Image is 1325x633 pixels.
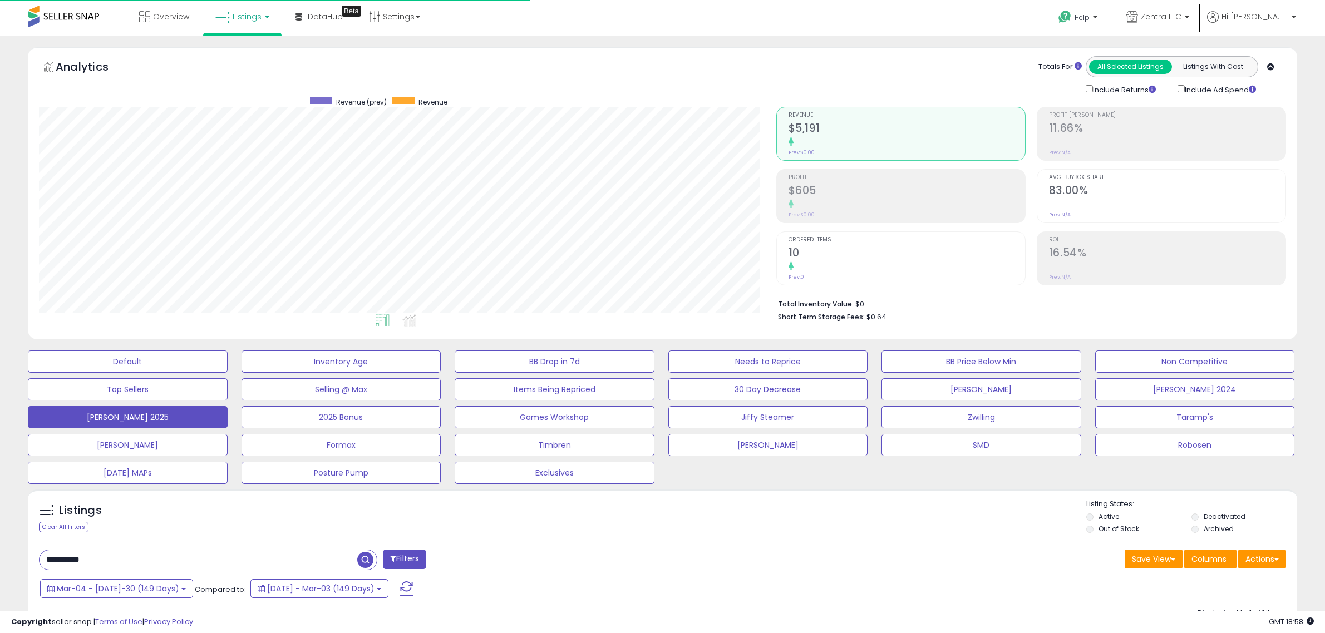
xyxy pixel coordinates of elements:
[789,246,1025,261] h2: 10
[95,616,142,627] a: Terms of Use
[668,378,868,400] button: 30 Day Decrease
[778,299,854,309] b: Total Inventory Value:
[383,550,426,569] button: Filters
[881,378,1081,400] button: [PERSON_NAME]
[866,311,886,322] span: $0.64
[789,149,815,156] small: Prev: $0.00
[1207,11,1296,36] a: Hi [PERSON_NAME]
[455,462,654,484] button: Exclusives
[242,462,441,484] button: Posture Pump
[455,434,654,456] button: Timbren
[11,616,52,627] strong: Copyright
[881,350,1081,373] button: BB Price Below Min
[1049,246,1285,261] h2: 16.54%
[242,434,441,456] button: Formax
[455,406,654,428] button: Games Workshop
[1095,434,1295,456] button: Robosen
[195,584,246,595] span: Compared to:
[1050,2,1109,36] a: Help
[1204,512,1245,521] label: Deactivated
[789,237,1025,243] span: Ordered Items
[668,434,868,456] button: [PERSON_NAME]
[1058,10,1072,24] i: Get Help
[308,11,343,22] span: DataHub
[455,350,654,373] button: BB Drop in 7d
[267,583,375,594] span: [DATE] - Mar-03 (149 Days)
[1125,550,1183,568] button: Save View
[1075,13,1090,22] span: Help
[881,406,1081,428] button: Zwilling
[59,503,102,518] h5: Listings
[1198,608,1286,619] div: Displaying 1 to 1 of 1 items
[455,378,654,400] button: Items Being Repriced
[789,122,1025,137] h2: $5,191
[1049,237,1285,243] span: ROI
[1095,406,1295,428] button: Taramp's
[40,579,193,598] button: Mar-04 - [DATE]-30 (149 Days)
[1099,524,1139,533] label: Out of Stock
[1099,512,1119,521] label: Active
[668,350,868,373] button: Needs to Reprice
[1171,60,1254,74] button: Listings With Cost
[1095,350,1295,373] button: Non Competitive
[11,617,193,627] div: seller snap | |
[1141,11,1181,22] span: Zentra LLC
[1049,112,1285,118] span: Profit [PERSON_NAME]
[789,175,1025,181] span: Profit
[1049,184,1285,199] h2: 83.00%
[778,296,1278,310] li: $0
[1077,83,1169,96] div: Include Returns
[57,583,179,594] span: Mar-04 - [DATE]-30 (149 Days)
[1191,553,1227,565] span: Columns
[418,97,447,107] span: Revenue
[789,184,1025,199] h2: $605
[144,616,193,627] a: Privacy Policy
[1049,149,1071,156] small: Prev: N/A
[1089,60,1172,74] button: All Selected Listings
[242,378,441,400] button: Selling @ Max
[1095,378,1295,400] button: [PERSON_NAME] 2024
[28,406,228,428] button: [PERSON_NAME] 2025
[1049,274,1071,280] small: Prev: N/A
[789,211,815,218] small: Prev: $0.00
[28,434,228,456] button: [PERSON_NAME]
[668,406,868,428] button: Jiffy Steamer
[778,312,865,322] b: Short Term Storage Fees:
[1169,83,1274,96] div: Include Ad Spend
[39,522,88,532] div: Clear All Filters
[28,378,228,400] button: Top Sellers
[28,350,228,373] button: Default
[233,11,262,22] span: Listings
[1038,62,1082,72] div: Totals For
[881,434,1081,456] button: SMD
[250,579,388,598] button: [DATE] - Mar-03 (149 Days)
[28,462,228,484] button: [DATE] MAPs
[1238,550,1286,568] button: Actions
[1049,175,1285,181] span: Avg. Buybox Share
[789,112,1025,118] span: Revenue
[1086,499,1297,510] p: Listing States:
[1184,550,1237,568] button: Columns
[242,350,441,373] button: Inventory Age
[336,97,387,107] span: Revenue (prev)
[1269,616,1314,627] span: 2025-09-17 18:58 GMT
[1204,524,1234,533] label: Archived
[342,6,361,17] div: Tooltip anchor
[1049,211,1071,218] small: Prev: N/A
[1049,122,1285,137] h2: 11.66%
[789,274,804,280] small: Prev: 0
[1221,11,1288,22] span: Hi [PERSON_NAME]
[56,59,130,77] h5: Analytics
[153,11,189,22] span: Overview
[242,406,441,428] button: 2025 Bonus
